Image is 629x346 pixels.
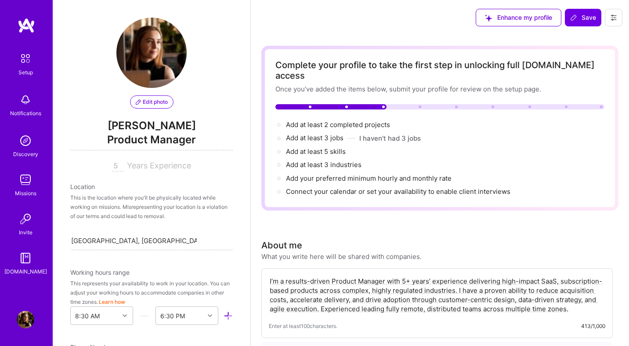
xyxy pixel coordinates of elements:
[359,134,421,143] button: I haven't had 3 jobs
[70,182,233,191] div: Location
[485,15,492,22] i: icon SuggestedTeams
[476,9,561,26] button: Enhance my profile
[112,161,123,171] input: XX
[75,311,100,321] div: 8:30 AM
[286,147,346,156] span: Add at least 5 skills
[70,279,233,306] div: This represents your availability to work in your location. You can adjust your working hours to ...
[17,171,34,189] img: teamwork
[269,321,337,331] span: Enter at least 100 characters.
[15,189,36,198] div: Missions
[286,187,510,196] span: Connect your calendar or set your availability to enable client interviews
[17,210,34,228] img: Invite
[286,174,452,182] span: Add your preferred minimum hourly and monthly rate
[127,161,191,170] span: Years Experience
[136,98,168,106] span: Edit photo
[116,18,187,88] img: User Avatar
[70,119,233,132] span: [PERSON_NAME]
[17,311,34,328] img: User Avatar
[261,239,302,252] div: About me
[286,134,343,142] span: Add at least 3 jobs
[17,132,34,149] img: discovery
[130,95,174,109] button: Edit photo
[70,132,233,150] span: Product Manager
[286,120,390,129] span: Add at least 2 completed projects
[565,9,601,26] button: Save
[261,252,422,261] div: What you write here will be shared with companies.
[581,321,605,331] div: 413/1,000
[275,60,604,81] div: Complete your profile to take the first step in unlocking full [DOMAIN_NAME] access
[14,311,36,328] a: User Avatar
[485,13,552,22] span: Enhance my profile
[10,109,41,118] div: Notifications
[275,84,604,94] div: Once you’ve added the items below, submit your profile for review on the setup page.
[70,193,233,221] div: This is the location where you'll be physically located while working on missions. Misrepresentin...
[269,276,605,314] textarea: I’m a results-driven Product Manager with 5+ years’ experience delivering high-impact SaaS, subsc...
[13,149,38,159] div: Discovery
[136,99,141,105] i: icon PencilPurple
[16,49,35,68] img: setup
[18,18,35,33] img: logo
[123,313,127,318] i: icon Chevron
[160,311,185,321] div: 6:30 PM
[19,228,33,237] div: Invite
[286,160,361,169] span: Add at least 3 industries
[18,68,33,77] div: Setup
[4,267,47,276] div: [DOMAIN_NAME]
[208,313,212,318] i: icon Chevron
[70,269,130,276] span: Working hours range
[570,13,596,22] span: Save
[17,91,34,109] img: bell
[140,311,149,321] i: icon HorizontalInLineDivider
[17,249,34,267] img: guide book
[99,297,125,306] button: Learn how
